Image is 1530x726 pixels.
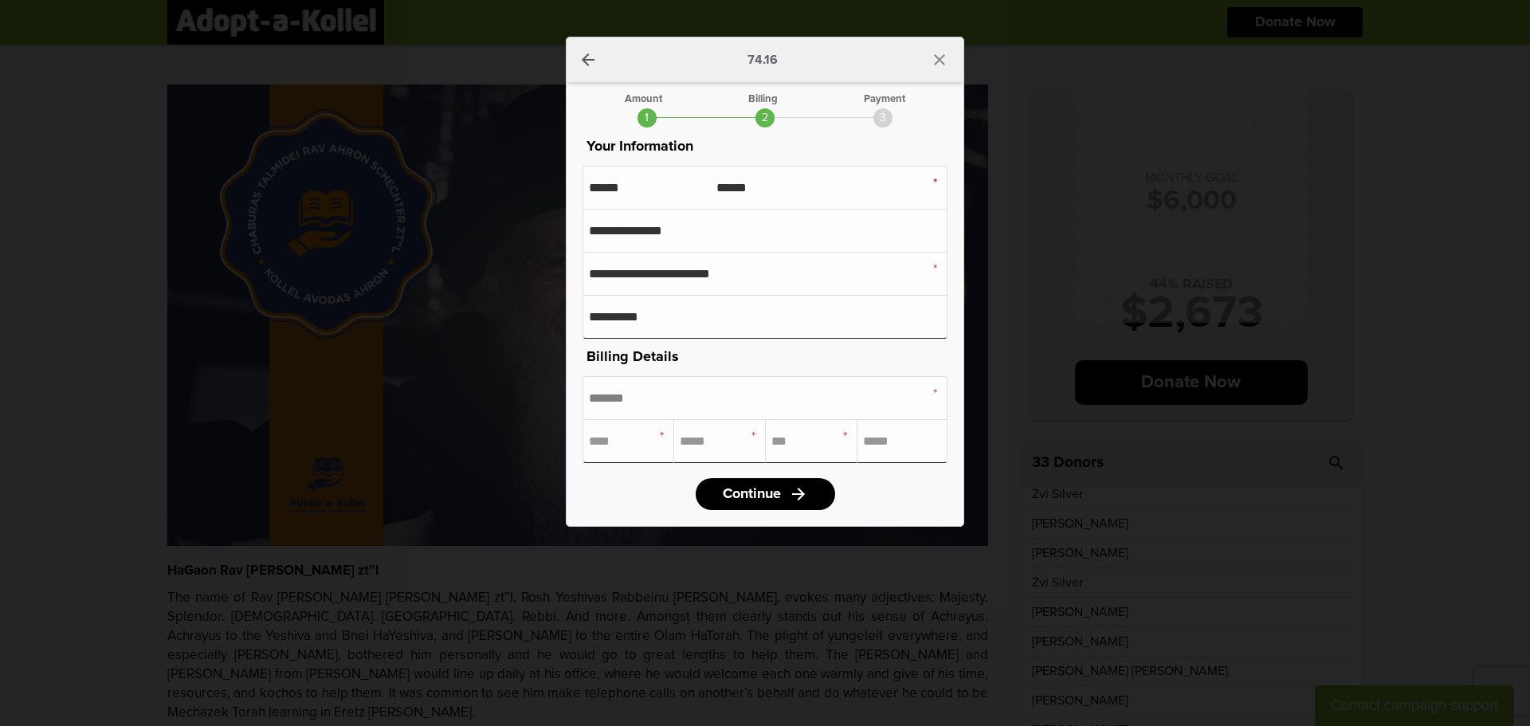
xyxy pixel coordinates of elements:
i: close [930,50,949,69]
div: Amount [625,94,662,104]
div: 1 [637,108,657,128]
a: Continuearrow_forward [696,478,835,510]
i: arrow_forward [789,485,808,504]
a: arrow_back [579,50,598,69]
div: Payment [864,94,905,104]
p: Your Information [583,135,947,158]
p: Billing Details [583,346,947,368]
div: 2 [755,108,775,128]
p: 74.16 [747,53,778,66]
div: 3 [873,108,892,128]
div: Billing [748,94,778,104]
span: Continue [723,487,781,501]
